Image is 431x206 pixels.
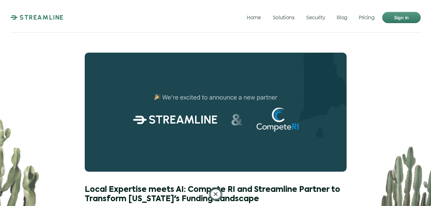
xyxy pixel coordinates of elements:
p: Pricing [359,14,375,20]
p: Sign in [394,13,409,21]
a: STREAMLINE [10,13,64,21]
p: Security [306,14,325,20]
p: Home [247,14,261,20]
p: Solutions [273,14,295,20]
p: STREAMLINE [20,13,64,21]
a: Blog [332,12,353,23]
h1: Local Expertise meets AI: Compete RI and Streamline Partner to Transform [US_STATE]'s Funding Lan... [85,185,347,204]
a: Security [301,12,330,23]
a: Pricing [354,12,380,23]
a: Home [242,12,266,23]
a: Sign in [382,12,421,23]
p: Blog [337,14,348,20]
